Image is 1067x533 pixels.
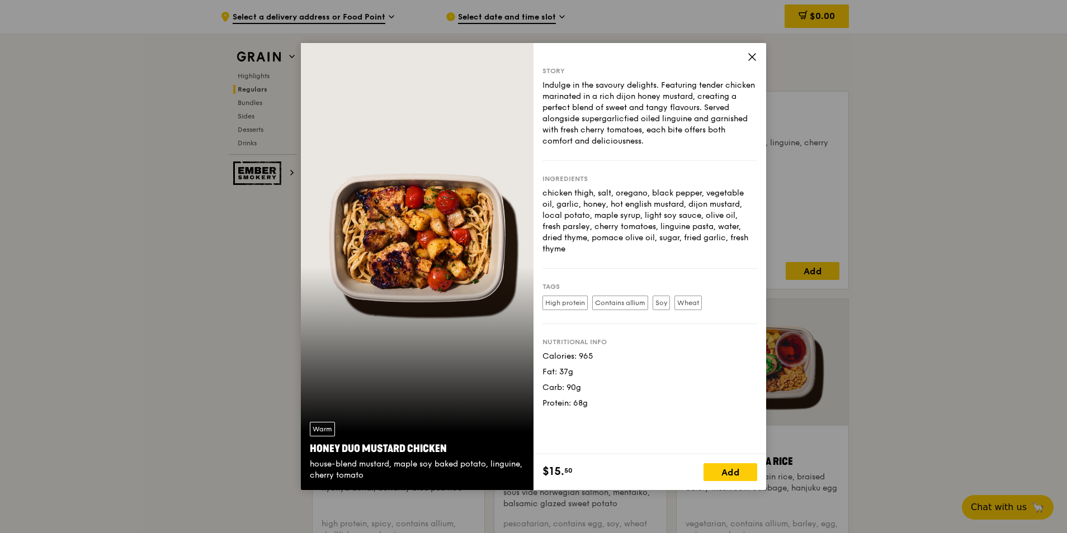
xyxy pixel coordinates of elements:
label: Contains allium [592,296,648,310]
div: Protein: 68g [542,398,757,409]
div: Indulge in the savoury delights. Featuring tender chicken marinated in a rich dijon honey mustard... [542,80,757,147]
div: Ingredients [542,174,757,183]
div: Calories: 965 [542,351,757,362]
div: Honey Duo Mustard Chicken [310,441,525,456]
span: $15. [542,463,564,480]
label: Soy [653,296,670,310]
div: Add [704,463,757,481]
div: Warm [310,422,335,436]
div: Tags [542,282,757,291]
label: High protein [542,296,588,310]
div: Fat: 37g [542,367,757,378]
div: Nutritional info [542,337,757,346]
div: Carb: 90g [542,382,757,393]
div: chicken thigh, salt, oregano, black pepper, vegetable oil, garlic, honey, hot english mustard, di... [542,188,757,255]
div: Story [542,66,757,75]
span: 50 [564,466,573,475]
label: Wheat [674,296,702,310]
div: house-blend mustard, maple soy baked potato, linguine, cherry tomato [310,459,525,481]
